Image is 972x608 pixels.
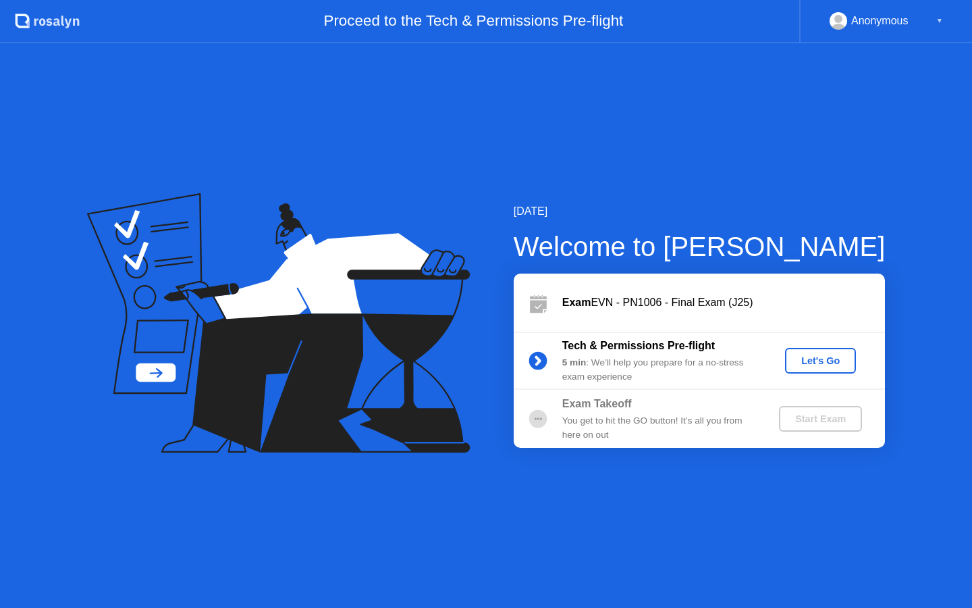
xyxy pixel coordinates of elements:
div: Let's Go [790,355,850,366]
div: Anonymous [851,12,909,30]
b: Exam Takeoff [562,398,632,409]
div: ▼ [936,12,943,30]
div: Welcome to [PERSON_NAME] [514,226,886,267]
div: [DATE] [514,203,886,220]
b: Exam [562,297,591,308]
div: : We’ll help you prepare for a no-stress exam experience [562,356,757,384]
div: You get to hit the GO button! It’s all you from here on out [562,414,757,442]
button: Let's Go [785,348,856,374]
button: Start Exam [779,406,862,432]
div: EVN - PN1006 - Final Exam (J25) [562,295,885,311]
b: 5 min [562,357,587,368]
b: Tech & Permissions Pre-flight [562,340,715,351]
div: Start Exam [784,413,857,424]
